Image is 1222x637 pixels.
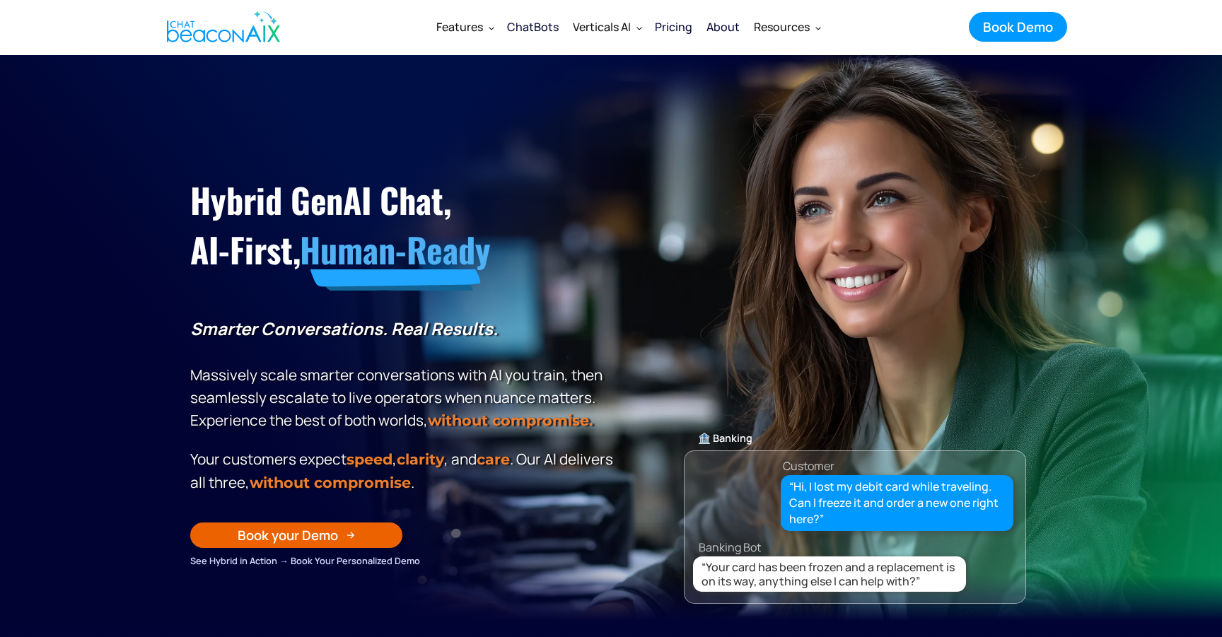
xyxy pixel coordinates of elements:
[685,428,1025,448] div: 🏦 Banking
[190,317,498,340] strong: Smarter Conversations. Real Results.
[190,317,618,432] p: Massively scale smarter conversations with AI you train, then seamlessly escalate to live operato...
[815,25,821,30] img: Dropdown
[238,526,338,544] div: Book your Demo
[500,8,566,45] a: ChatBots
[706,17,740,37] div: About
[347,531,355,539] img: Arrow
[747,10,827,44] div: Resources
[429,10,500,44] div: Features
[969,12,1067,42] a: Book Demo
[347,450,392,468] strong: speed
[655,17,692,37] div: Pricing
[190,553,618,568] div: See Hybrid in Action → Book Your Personalized Demo
[250,474,411,491] span: without compromise
[397,450,444,468] span: clarity
[636,25,642,30] img: Dropdown
[155,2,288,52] a: home
[300,224,490,274] span: Human-Ready
[436,17,483,37] div: Features
[699,8,747,45] a: About
[789,479,1006,528] div: “Hi, I lost my debit card while traveling. Can I freeze it and order a new one right here?”
[507,17,559,37] div: ChatBots
[190,448,618,494] p: Your customers expect , , and . Our Al delivers all three, .
[190,175,618,275] h1: Hybrid GenAI Chat, AI-First,
[428,411,593,429] strong: without compromise.
[566,10,648,44] div: Verticals AI
[573,17,631,37] div: Verticals AI
[190,522,402,548] a: Book your Demo
[648,8,699,45] a: Pricing
[477,450,510,468] span: care
[754,17,810,37] div: Resources
[983,18,1053,36] div: Book Demo
[783,456,834,476] div: Customer
[489,25,494,30] img: Dropdown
